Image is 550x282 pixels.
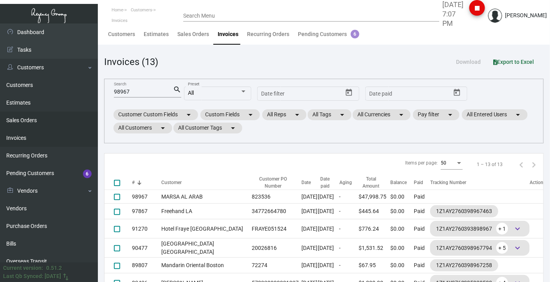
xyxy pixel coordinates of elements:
[445,110,455,119] mat-icon: arrow_drop_down
[430,179,530,186] div: Tracking Number
[301,204,318,219] td: [DATE]
[132,179,161,186] div: #
[414,219,430,239] td: Paid
[390,219,414,239] td: $0.00
[513,224,523,233] span: keyboard_arrow_down
[436,207,492,215] div: 1Z1AY2760398967463
[441,160,446,166] span: 50
[131,7,152,13] span: Customers
[390,239,414,258] td: $0.00
[252,175,301,190] div: Customer PO Number
[477,161,503,168] div: 1 – 13 of 13
[339,219,359,239] td: -
[247,30,289,38] div: Recurring Orders
[318,239,339,258] td: [DATE]
[359,175,390,190] div: Total Amount
[353,109,411,120] mat-chip: All Currencies
[161,204,248,219] td: Freehand LA
[301,219,318,239] td: [DATE]
[343,87,355,99] button: Open calendar
[248,219,301,239] td: FRAYE051524
[318,258,339,273] td: [DATE]
[161,190,248,204] td: MARSA AL ARAB
[177,30,209,38] div: Sales Orders
[456,59,481,65] span: Download
[318,219,339,239] td: [DATE]
[430,179,466,186] div: Tracking Number
[487,55,541,69] button: Export to Excel
[161,258,248,273] td: Mandarin Oriental Boston
[436,223,524,235] div: 1Z1AY2760393898967
[308,109,352,120] mat-chip: All Tags
[104,55,158,69] div: Invoices (13)
[414,204,430,219] td: Paid
[158,123,168,133] mat-icon: arrow_drop_down
[301,258,318,273] td: [DATE]
[188,90,194,96] span: All
[493,59,534,65] span: Export to Excel
[262,109,307,120] mat-chip: All Reps
[414,258,430,273] td: Paid
[339,258,359,273] td: -
[200,109,260,120] mat-chip: Custom Fields
[414,190,430,204] td: Paid
[496,242,508,254] span: + 5
[413,109,460,120] mat-chip: Pay filter
[359,175,383,190] div: Total Amount
[161,219,248,239] td: Hotel Fraye [GEOGRAPHIC_DATA]
[530,175,543,190] th: Action
[3,272,61,280] div: Last Qb Synced: [DATE]
[248,190,301,204] td: 823536
[248,204,301,219] td: 34772664780
[397,110,406,119] mat-icon: arrow_drop_down
[436,261,492,269] div: 1Z1AY2760398967258
[390,179,414,186] div: Balance
[318,175,332,190] div: Date paid
[390,204,414,219] td: $0.00
[496,223,508,235] span: + 1
[390,179,407,186] div: Balance
[450,55,487,69] button: Download
[261,91,285,97] input: Start date
[298,30,359,38] div: Pending Customers
[369,91,393,97] input: Start date
[359,190,390,204] td: $47,998.75
[359,239,390,258] td: $1,531.52
[414,179,423,186] div: Paid
[132,219,161,239] td: 91270
[132,258,161,273] td: 89807
[462,109,528,120] mat-chip: All Entered Users
[515,158,528,171] button: Previous page
[359,219,390,239] td: $776.24
[112,7,123,13] span: Home
[488,9,502,23] img: admin@bootstrapmaster.com
[301,179,311,186] div: Date
[46,264,62,272] div: 0.51.2
[359,204,390,219] td: $445.64
[132,204,161,219] td: 97867
[248,258,301,273] td: 72274
[132,179,135,186] div: #
[318,175,339,190] div: Date paid
[436,242,524,254] div: 1Z1AY2760398967794
[3,264,43,272] div: Current version:
[292,110,302,119] mat-icon: arrow_drop_down
[112,18,128,23] span: Invoices
[451,87,463,99] button: Open calendar
[505,11,547,20] div: [PERSON_NAME]
[161,179,182,186] div: Customer
[441,161,463,166] mat-select: Items per page:
[414,179,430,186] div: Paid
[184,110,193,119] mat-icon: arrow_drop_down
[400,91,439,97] input: End date
[292,91,331,97] input: End date
[301,190,318,204] td: [DATE]
[301,239,318,258] td: [DATE]
[514,110,523,119] mat-icon: arrow_drop_down
[337,110,347,119] mat-icon: arrow_drop_down
[513,243,523,253] span: keyboard_arrow_down
[173,85,181,94] mat-icon: search
[132,190,161,204] td: 98967
[339,239,359,258] td: -
[339,179,352,186] div: Aging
